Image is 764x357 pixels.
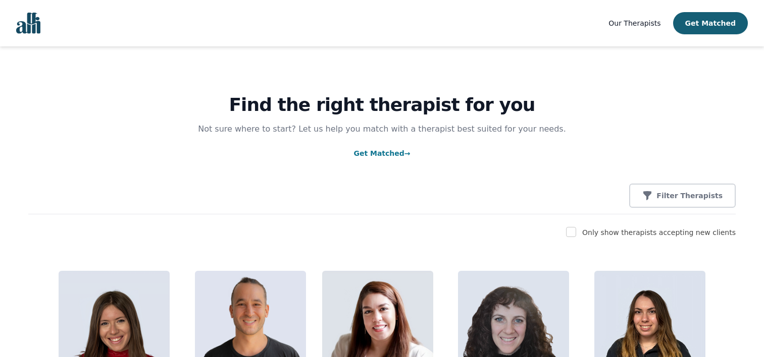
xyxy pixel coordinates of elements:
[582,228,736,236] label: Only show therapists accepting new clients
[608,17,660,29] a: Our Therapists
[28,95,736,115] h1: Find the right therapist for you
[404,149,411,157] span: →
[656,191,723,201] p: Filter Therapists
[673,12,748,34] button: Get Matched
[188,123,576,135] p: Not sure where to start? Let us help you match with a therapist best suited for your needs.
[629,184,736,208] button: Filter Therapists
[16,13,40,34] img: alli logo
[608,19,660,27] span: Our Therapists
[353,149,410,157] a: Get Matched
